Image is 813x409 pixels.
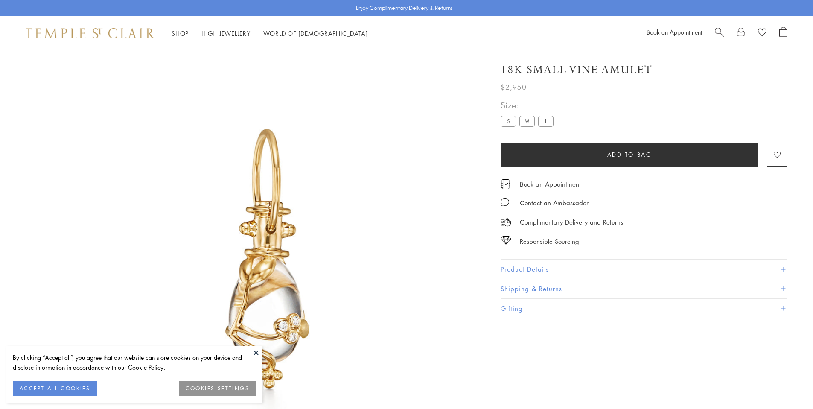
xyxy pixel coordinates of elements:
[26,28,154,38] img: Temple St. Clair
[172,28,368,39] nav: Main navigation
[758,27,766,40] a: View Wishlist
[770,369,804,400] iframe: Gorgias live chat messenger
[13,381,97,396] button: ACCEPT ALL COOKIES
[715,27,724,40] a: Search
[607,150,652,159] span: Add to bag
[501,198,509,206] img: MessageIcon-01_2.svg
[179,381,256,396] button: COOKIES SETTINGS
[501,279,787,298] button: Shipping & Returns
[501,299,787,318] button: Gifting
[172,29,189,38] a: ShopShop
[779,27,787,40] a: Open Shopping Bag
[356,4,453,12] p: Enjoy Complimentary Delivery & Returns
[520,236,579,247] div: Responsible Sourcing
[501,179,511,189] img: icon_appointment.svg
[501,62,653,77] h1: 18K Small Vine Amulet
[501,98,557,112] span: Size:
[201,29,251,38] a: High JewelleryHigh Jewellery
[501,260,787,279] button: Product Details
[538,116,554,126] label: L
[501,82,527,93] span: $2,950
[501,116,516,126] label: S
[263,29,368,38] a: World of [DEMOGRAPHIC_DATA]World of [DEMOGRAPHIC_DATA]
[13,353,256,372] div: By clicking “Accept all”, you agree that our website can store cookies on your device and disclos...
[519,116,535,126] label: M
[501,236,511,245] img: icon_sourcing.svg
[520,198,589,208] div: Contact an Ambassador
[501,143,758,167] button: Add to bag
[520,217,623,228] p: Complimentary Delivery and Returns
[647,28,702,36] a: Book an Appointment
[501,217,511,228] img: icon_delivery.svg
[520,179,581,189] a: Book an Appointment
